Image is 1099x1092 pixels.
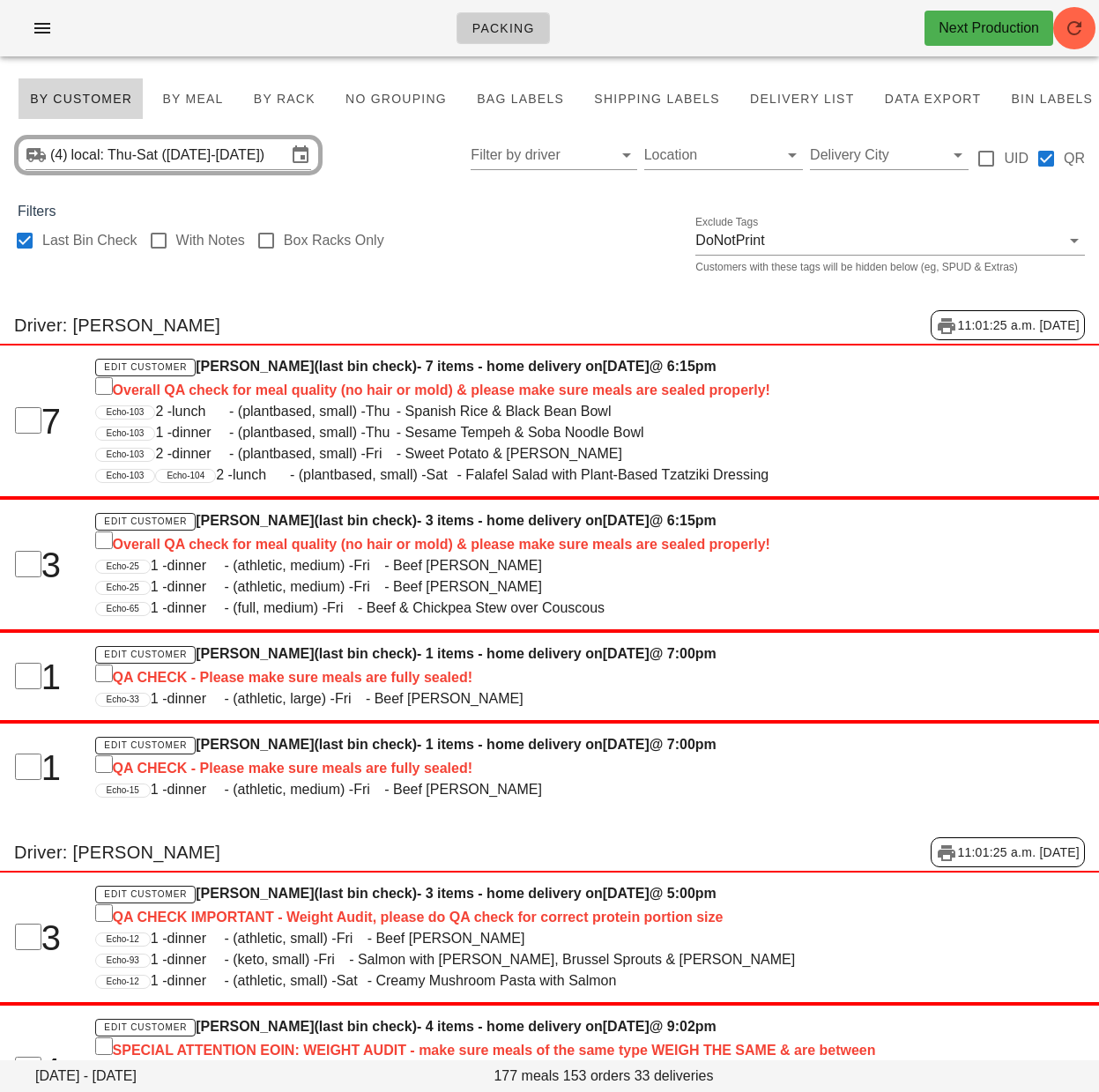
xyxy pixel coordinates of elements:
[103,889,187,899] span: Edit Customer
[107,933,139,946] span: Echo-12
[151,78,234,120] button: By Meal
[103,740,187,750] span: Edit Customer
[95,356,911,401] h4: [PERSON_NAME] - 7 items - home delivery on
[95,737,197,754] a: Edit Customer
[95,359,197,376] a: Edit Customer
[695,262,1085,272] div: Customers with these tags will be hidden below (eg, SPUD & Extras)
[151,782,542,797] span: 1 - - (athletic, medium) - - Beef [PERSON_NAME]
[465,78,575,120] button: Bag Labels
[95,904,911,928] div: QA CHECK IMPORTANT - Weight Audit, please do QA check for correct protein portion size
[284,232,384,249] label: Box Racks Only
[95,1037,911,1082] div: SPECIAL ATTENTION EOIN: WEIGHT AUDIT - make sure meals of the same type WEIGH THE SAME & are betw...
[95,646,197,664] a: Edit Customer
[873,78,993,120] button: Data Export
[50,146,71,164] div: (4)
[337,928,368,949] span: Fri
[353,779,384,800] span: Fri
[161,92,223,106] span: By Meal
[95,510,911,555] h4: [PERSON_NAME] - 3 items - home delivery on
[151,579,542,594] span: 1 - - (athletic, medium) - - Beef [PERSON_NAME]
[95,643,911,688] h4: [PERSON_NAME] - 1 items - home delivery on
[95,755,911,779] div: QA CHECK - Please make sure meals are fully sealed!
[810,141,969,169] div: Delivery City
[939,18,1039,39] div: Next Production
[95,1019,197,1036] a: Edit Customer
[107,582,139,594] span: Echo-25
[457,12,550,44] a: Packing
[95,734,911,779] h4: [PERSON_NAME] - 1 items - home delivery on
[172,422,229,443] span: dinner
[695,233,764,249] div: DoNotPrint
[233,464,290,486] span: lunch
[155,446,621,461] span: 2 - - (plantbased, small) - - Sweet Potato & [PERSON_NAME]
[1004,150,1028,167] label: UID
[472,21,535,35] span: Packing
[884,92,982,106] span: Data Export
[103,650,187,659] span: Edit Customer
[95,883,911,928] h4: [PERSON_NAME] - 3 items - home delivery on
[366,443,397,464] span: Fri
[172,401,229,422] span: lunch
[107,603,139,615] span: Echo-65
[334,78,458,120] button: No grouping
[314,513,416,528] span: (last bin check)
[603,646,650,661] span: [DATE]
[476,92,564,106] span: Bag Labels
[107,470,145,482] span: Echo-103
[167,688,225,709] span: dinner
[172,443,229,464] span: dinner
[650,513,717,528] span: @ 6:15pm
[695,216,758,229] label: Exclude Tags
[695,227,1085,255] div: Exclude TagsDoNotPrint
[739,78,866,120] button: Delivery List
[95,886,197,903] a: Edit Customer
[314,646,416,661] span: (last bin check)
[650,359,717,374] span: @ 6:15pm
[603,1019,650,1034] span: [DATE]
[593,92,720,106] span: Shipping Labels
[314,737,416,752] span: (last bin check)
[107,955,139,967] span: Echo-93
[167,598,225,619] span: dinner
[314,1019,416,1034] span: (last bin check)
[353,576,384,598] span: Fri
[644,141,803,169] div: Location
[583,78,731,120] button: Shipping Labels
[103,362,187,372] span: Edit Customer
[42,232,137,249] label: Last Bin Check
[107,406,145,419] span: Echo-103
[151,691,524,706] span: 1 - - (athletic, large) - - Beef [PERSON_NAME]
[95,665,911,688] div: QA CHECK - Please make sure meals are fully sealed!
[314,359,416,374] span: (last bin check)
[427,464,457,486] span: Sat
[95,531,911,555] div: Overall QA check for meal quality (no hair or mold) & please make sure meals are sealed properly!
[216,467,769,482] span: 2 - - (plantbased, small) - - Falafel Salad with Plant-Based Tzatziki Dressing
[107,427,145,440] span: Echo-103
[103,516,187,526] span: Edit Customer
[253,92,316,106] span: By Rack
[603,886,650,901] span: [DATE]
[18,78,144,120] button: By Customer
[650,737,717,752] span: @ 7:00pm
[366,401,397,422] span: Thu
[95,1016,911,1082] h4: [PERSON_NAME] - 4 items - home delivery on
[167,970,225,992] span: dinner
[107,694,139,706] span: Echo-33
[167,949,225,970] span: dinner
[650,646,717,661] span: @ 7:00pm
[176,232,245,249] label: With Notes
[603,513,650,528] span: [DATE]
[107,561,139,573] span: Echo-25
[167,928,225,949] span: dinner
[151,600,605,615] span: 1 - - (full, medium) - - Beef & Chickpea Stew over Couscous
[103,1022,187,1032] span: Edit Customer
[151,973,617,988] span: 1 - - (athletic, small) - - Creamy Mushroom Pasta with Salmon
[151,931,525,946] span: 1 - - (athletic, small) - - Beef [PERSON_NAME]
[242,78,327,120] button: By Rack
[353,555,384,576] span: Fri
[167,555,225,576] span: dinner
[95,513,197,531] a: Edit Customer
[151,558,542,573] span: 1 - - (athletic, medium) - - Beef [PERSON_NAME]
[167,470,204,482] span: Echo-104
[650,1019,717,1034] span: @ 9:02pm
